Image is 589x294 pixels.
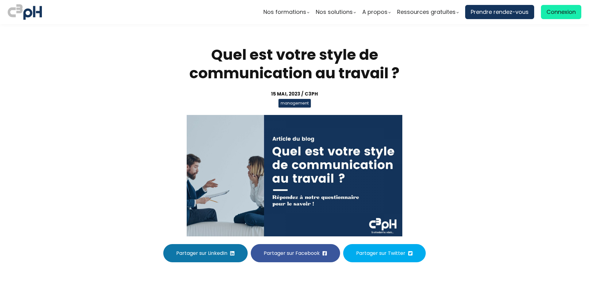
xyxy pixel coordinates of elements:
h1: Quel est votre style de communication au travail ? [151,46,438,83]
span: Partager sur Facebook [264,249,320,257]
span: Ressources gratuites [397,7,456,17]
span: Partager sur LinkedIn [176,249,227,257]
span: management [278,99,311,108]
span: Nos formations [263,7,306,17]
div: 15 mai, 2023 / C3pH [151,90,438,97]
iframe: chat widget [3,280,66,294]
img: a63dd5ff956d40a04b2922a7cb0a63a1.jpeg [187,115,402,236]
button: Partager sur Facebook [251,244,340,262]
span: Connexion [546,7,576,17]
button: Partager sur LinkedIn [163,244,248,262]
a: Prendre rendez-vous [465,5,534,19]
img: logo C3PH [8,3,42,21]
a: Connexion [541,5,581,19]
button: Partager sur Twitter [343,244,426,262]
span: Partager sur Twitter [356,249,405,257]
span: Prendre rendez-vous [471,7,529,17]
span: A propos [362,7,388,17]
span: Nos solutions [316,7,353,17]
